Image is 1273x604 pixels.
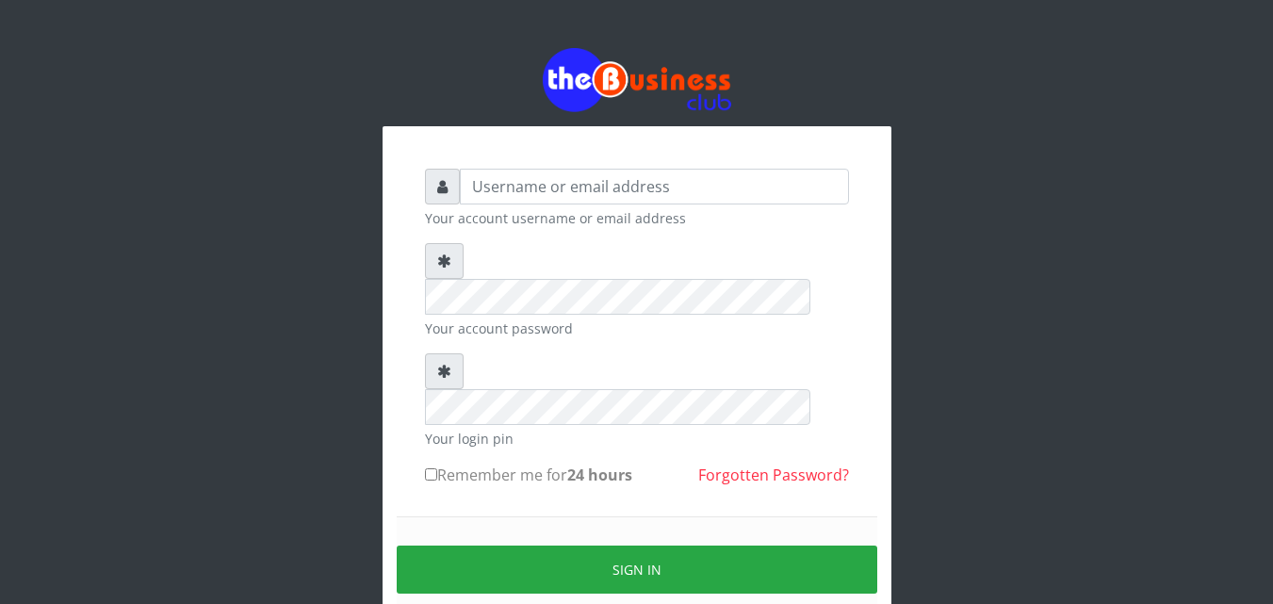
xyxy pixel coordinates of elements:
[425,318,849,338] small: Your account password
[397,546,877,594] button: Sign in
[425,468,437,481] input: Remember me for24 hours
[425,429,849,449] small: Your login pin
[460,169,849,204] input: Username or email address
[567,465,632,485] b: 24 hours
[698,465,849,485] a: Forgotten Password?
[425,464,632,486] label: Remember me for
[425,208,849,228] small: Your account username or email address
